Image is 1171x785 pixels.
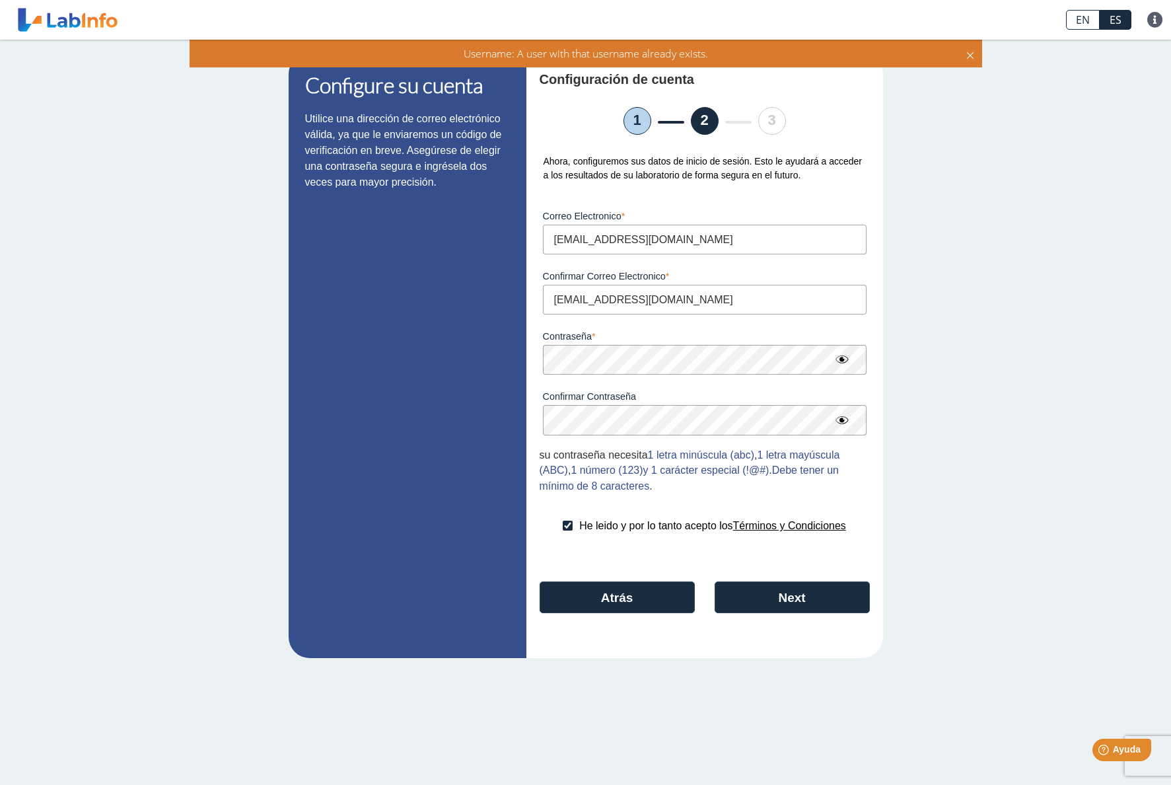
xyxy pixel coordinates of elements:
[1100,10,1131,30] a: ES
[643,465,769,476] span: y 1 carácter especial (!@#)
[733,520,846,531] a: Términos y Condiciones
[540,449,648,461] span: su contraseña necesita
[305,111,510,190] p: Utilice una dirección de correo electrónico válida, ya que le enviaremos un código de verificació...
[305,73,510,98] h1: Configure su cuenta
[758,107,786,135] li: 3
[1053,733,1156,770] iframe: Help widget launcher
[543,285,867,315] input: Confirmar Correo Electronico
[540,155,870,182] div: Ahora, configuremos sus datos de inicio de sesión. Esto le ayudará a acceder a los resultados de ...
[543,391,867,402] label: Confirmar Contraseña
[1066,10,1100,30] a: EN
[543,211,867,221] label: Correo Electronico
[571,465,643,476] span: 1 número (123)
[691,107,719,135] li: 2
[623,107,651,135] li: 1
[464,46,708,61] span: Username: A user with that username already exists.
[579,520,732,531] span: He leido y por lo tanto acepto los
[543,271,867,281] label: Confirmar Correo Electronico
[543,225,867,254] input: Correo Electronico
[540,581,695,613] button: Atrás
[540,71,795,87] h4: Configuración de cuenta
[715,581,870,613] button: Next
[543,331,867,342] label: Contraseña
[540,447,870,495] div: , , . .
[648,449,754,461] span: 1 letra minúscula (abc)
